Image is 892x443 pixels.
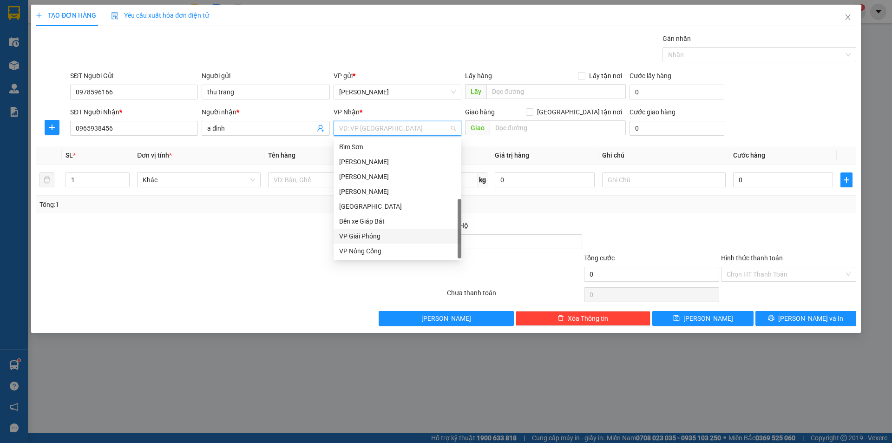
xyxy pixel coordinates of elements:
span: [PERSON_NAME] và In [778,313,843,324]
span: Lấy tận nơi [585,71,626,81]
span: [PERSON_NAME] [683,313,733,324]
span: save [673,315,680,322]
input: Dọc đường [486,84,626,99]
img: icon [111,12,118,20]
span: delete [557,315,564,322]
span: Tên hàng [268,152,295,159]
label: Gán nhãn [662,35,691,42]
div: Bỉm Sơn [339,142,456,152]
button: [PERSON_NAME] [379,311,514,326]
strong: CHUYỂN PHÁT NHANH ĐÔNG LÝ [30,7,94,38]
div: VP Giải Phóng [334,229,461,244]
label: Hình thức thanh toán [721,254,783,262]
span: Yêu cầu xuất hóa đơn điện tử [111,12,209,19]
span: Giao [465,120,490,135]
span: plus [36,12,42,19]
span: printer [768,315,774,322]
button: deleteXóa Thông tin [516,311,651,326]
span: Khác [143,173,255,187]
div: [PERSON_NAME] [339,157,456,167]
div: SĐT Người Gửi [70,71,198,81]
div: Tổng: 1 [39,199,344,210]
span: TẠO ĐƠN HÀNG [36,12,96,19]
div: Người nhận [202,107,329,117]
span: Lấy hàng [465,72,492,79]
button: printer[PERSON_NAME] và In [755,311,856,326]
label: Cước giao hàng [630,108,676,116]
span: Thu Hộ [447,222,468,229]
span: [GEOGRAPHIC_DATA] tận nơi [533,107,626,117]
button: plus [45,120,59,135]
span: HS1308250233 [98,38,153,47]
span: user-add [317,125,324,132]
span: plus [45,124,59,131]
strong: PHIẾU BIÊN NHẬN [37,51,87,71]
div: SĐT Người Nhận [70,107,198,117]
span: plus [841,176,852,184]
button: delete [39,172,54,187]
div: VP gửi [334,71,461,81]
input: 0 [495,172,595,187]
div: VP Nông Cống [334,244,461,258]
div: [PERSON_NAME] [339,172,456,182]
span: [PERSON_NAME] [421,313,471,324]
span: Giao hàng [465,108,495,116]
button: plus [840,172,853,187]
div: Bỉm Sơn [334,139,461,154]
span: Tổng cước [584,254,615,262]
span: kg [478,172,487,187]
span: VP Nhận [334,108,360,116]
div: Hà Trung [334,154,461,169]
input: Ghi Chú [602,172,726,187]
div: Bến xe Giáp Bát [339,216,456,226]
div: Người gửi [202,71,329,81]
span: Lấy [465,84,486,99]
input: Dọc đường [490,120,626,135]
th: Ghi chú [598,146,729,165]
div: VP Giải Phóng [339,231,456,241]
div: Thái Nguyên [334,169,461,184]
input: VD: Bàn, Ghế [268,172,392,187]
span: close [844,13,852,21]
button: Close [835,5,861,31]
span: Cước hàng [733,152,765,159]
span: Hoàng Sơn [339,85,456,99]
span: SĐT XE [46,40,76,49]
input: Cước lấy hàng [630,85,724,99]
div: VP Nông Cống [339,246,456,256]
div: [PERSON_NAME] [339,186,456,197]
div: Bắc Ninh [334,199,461,214]
span: Giá trị hàng [495,152,529,159]
button: save[PERSON_NAME] [652,311,753,326]
div: [GEOGRAPHIC_DATA] [339,201,456,212]
input: Cước giao hàng [630,121,724,136]
div: Bến xe Giáp Bát [334,214,461,229]
div: Chưa thanh toán [446,288,583,304]
label: Cước lấy hàng [630,72,671,79]
div: Như Thanh [334,184,461,199]
span: Xóa Thông tin [568,313,608,324]
span: SL [66,152,73,159]
img: logo [5,27,25,60]
span: Đơn vị tính [137,152,172,159]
